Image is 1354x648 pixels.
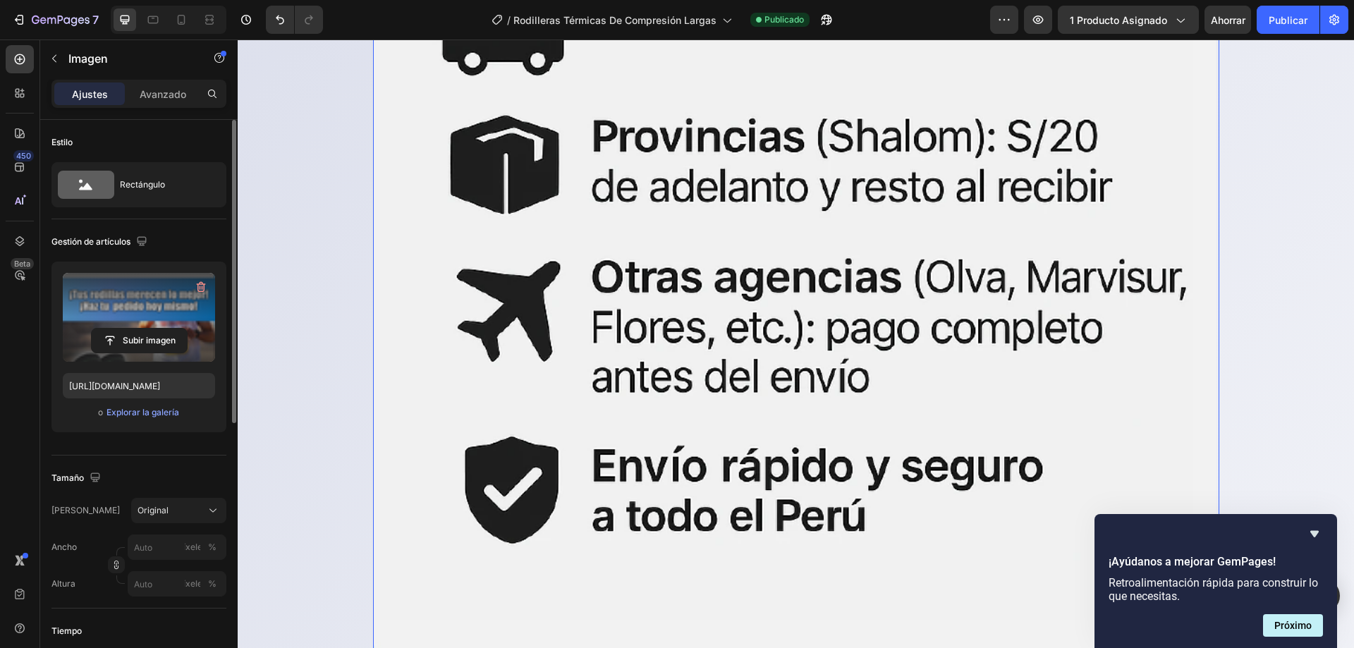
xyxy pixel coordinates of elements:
button: Ocultar encuesta [1306,525,1323,542]
font: Próximo [1274,620,1312,631]
button: Ahorrar [1204,6,1251,34]
input: píxeles% [128,534,226,560]
button: píxeles [204,539,221,556]
button: % [184,575,201,592]
input: píxeles% [128,571,226,597]
font: Rodilleras Térmicas De Compresión Largas [513,14,716,26]
font: ¡Ayúdanos a mejorar GemPages! [1109,555,1276,568]
font: Retroalimentación rápida para construir lo que necesitas. [1109,576,1318,603]
font: 1 producto asignado [1070,14,1167,26]
font: Gestión de artículos [51,236,130,247]
font: Imagen [68,51,108,66]
div: ¡Ayúdanos a mejorar GemPages! [1109,525,1323,637]
font: Altura [51,578,75,589]
font: [PERSON_NAME] [51,505,120,515]
font: Ancho [51,542,77,552]
font: Publicado [764,14,804,25]
font: Explorar la galería [106,407,179,417]
button: % [184,539,201,556]
button: Subir imagen [91,328,188,353]
button: 7 [6,6,105,34]
font: o [98,407,103,417]
button: píxeles [204,575,221,592]
font: % [208,578,216,589]
font: 450 [16,151,31,161]
font: píxeles [178,578,207,589]
font: Original [138,505,169,515]
font: % [208,542,216,552]
div: Deshacer/Rehacer [266,6,323,34]
font: Tamaño [51,472,84,483]
input: https://ejemplo.com/imagen.jpg [63,373,215,398]
p: Imagen [68,50,188,67]
h2: ¡Ayúdanos a mejorar GemPages! [1109,554,1323,570]
button: Publicar [1257,6,1319,34]
button: 1 producto asignado [1058,6,1199,34]
button: Explorar la galería [106,405,180,420]
font: Ahorrar [1211,14,1245,26]
font: Tiempo [51,625,82,636]
font: Avanzado [140,88,186,100]
font: Estilo [51,137,73,147]
button: Siguiente pregunta [1263,614,1323,637]
font: píxeles [178,542,207,552]
button: Original [131,498,226,523]
font: Beta [14,259,30,269]
font: / [507,14,511,26]
font: 7 [92,13,99,27]
font: Ajustes [72,88,108,100]
font: Publicar [1269,14,1307,26]
font: Rectángulo [120,179,165,190]
iframe: Área de diseño [238,39,1354,648]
